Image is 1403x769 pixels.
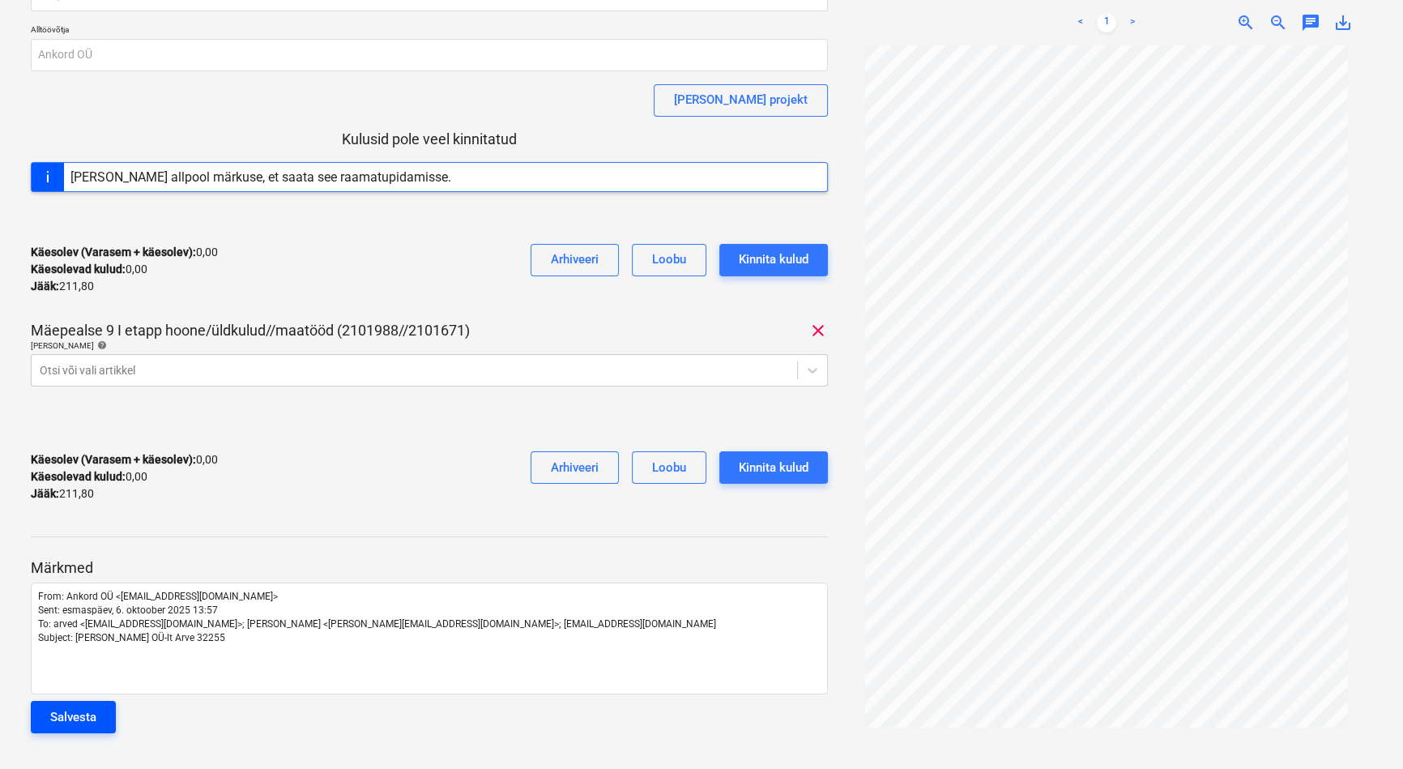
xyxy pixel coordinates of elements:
[31,263,126,276] strong: Käesolevad kulud :
[1071,13,1090,32] a: Previous page
[674,89,808,110] div: [PERSON_NAME] projekt
[31,24,828,38] p: Alltöövõtja
[31,468,147,485] p: 0,00
[531,244,619,276] button: Arhiveeri
[70,169,451,185] div: [PERSON_NAME] allpool märkuse, et saata see raamatupidamisse.
[1236,13,1256,32] span: zoom_in
[1333,13,1353,32] span: save_alt
[632,244,706,276] button: Loobu
[38,618,716,630] span: To: arved <[EMAIL_ADDRESS][DOMAIN_NAME]>; [PERSON_NAME] <[PERSON_NAME][EMAIL_ADDRESS][DOMAIN_NAME...
[531,451,619,484] button: Arhiveeri
[719,244,828,276] button: Kinnita kulud
[1322,691,1403,769] iframe: Chat Widget
[31,485,94,502] p: 211,80
[31,246,196,258] strong: Käesolev (Varasem + käesolev) :
[50,707,96,728] div: Salvesta
[632,451,706,484] button: Loobu
[719,451,828,484] button: Kinnita kulud
[1123,13,1142,32] a: Next page
[551,249,599,270] div: Arhiveeri
[31,280,59,293] strong: Jääk :
[31,261,147,278] p: 0,00
[31,470,126,483] strong: Käesolevad kulud :
[31,487,59,500] strong: Jääk :
[654,84,828,117] button: [PERSON_NAME] projekt
[1097,13,1116,32] a: Page 1 is your current page
[38,605,218,616] span: Sent: esmaspäev, 6. oktoober 2025 13:57
[652,249,686,270] div: Loobu
[31,278,94,295] p: 211,80
[739,249,808,270] div: Kinnita kulud
[31,451,218,468] p: 0,00
[551,457,599,478] div: Arhiveeri
[1301,13,1320,32] span: chat
[31,321,470,340] p: Mäepealse 9 I etapp hoone/üldkulud//maatööd (2101988//2101671)
[652,457,686,478] div: Loobu
[31,558,828,578] p: Märkmed
[38,632,225,643] span: Subject: [PERSON_NAME] OÜ-lt Arve 32255
[808,321,828,340] span: clear
[31,130,828,149] p: Kulusid pole veel kinnitatud
[1269,13,1288,32] span: zoom_out
[31,39,828,71] input: Alltöövõtja
[739,457,808,478] div: Kinnita kulud
[31,701,116,733] button: Salvesta
[31,340,828,351] div: [PERSON_NAME]
[94,340,107,350] span: help
[31,244,218,261] p: 0,00
[31,453,196,466] strong: Käesolev (Varasem + käesolev) :
[38,591,278,602] span: From: Ankord OÜ <[EMAIL_ADDRESS][DOMAIN_NAME]>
